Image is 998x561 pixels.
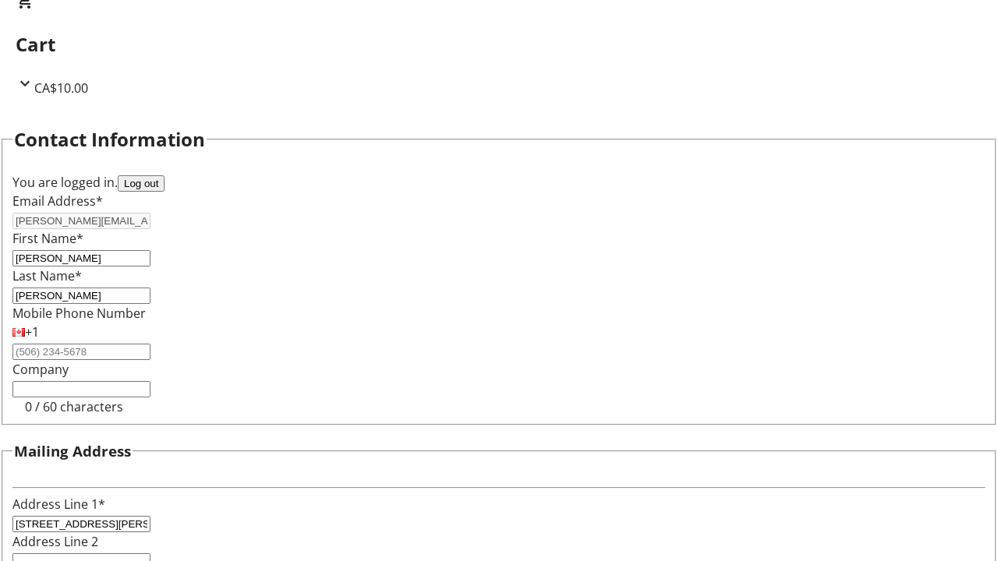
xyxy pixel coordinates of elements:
label: First Name* [12,230,83,247]
h2: Contact Information [14,125,205,153]
h3: Mailing Address [14,440,131,462]
tr-character-limit: 0 / 60 characters [25,398,123,415]
label: Email Address* [12,192,103,210]
label: Address Line 1* [12,496,105,513]
button: Log out [118,175,165,192]
input: (506) 234-5678 [12,344,150,360]
span: CA$10.00 [34,79,88,97]
h2: Cart [16,30,982,58]
label: Company [12,361,69,378]
label: Last Name* [12,267,82,284]
label: Address Line 2 [12,533,98,550]
input: Address [12,516,150,532]
div: You are logged in. [12,173,986,192]
label: Mobile Phone Number [12,305,146,322]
